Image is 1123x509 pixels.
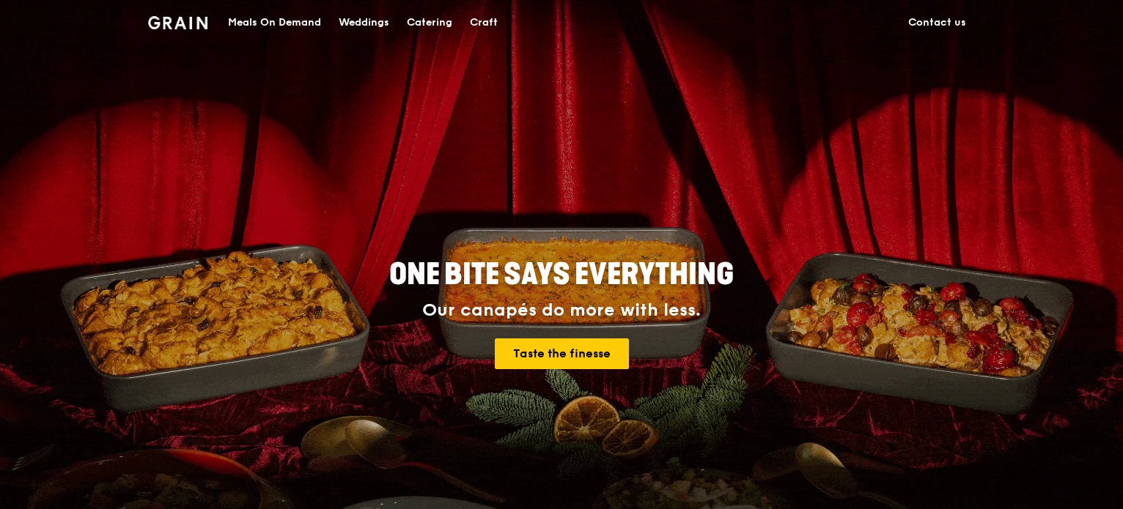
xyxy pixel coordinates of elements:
a: Contact us [899,1,975,45]
div: Craft [470,1,498,45]
a: Craft [461,1,507,45]
div: Meals On Demand [228,1,321,45]
img: Grain [148,16,207,29]
div: Weddings [339,1,389,45]
div: Catering [407,1,452,45]
span: ONE BITE SAYS EVERYTHING [389,257,734,292]
a: Catering [398,1,461,45]
a: Weddings [330,1,398,45]
div: Our canapés do more with less. [298,300,825,321]
a: Taste the finesse [495,338,629,369]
